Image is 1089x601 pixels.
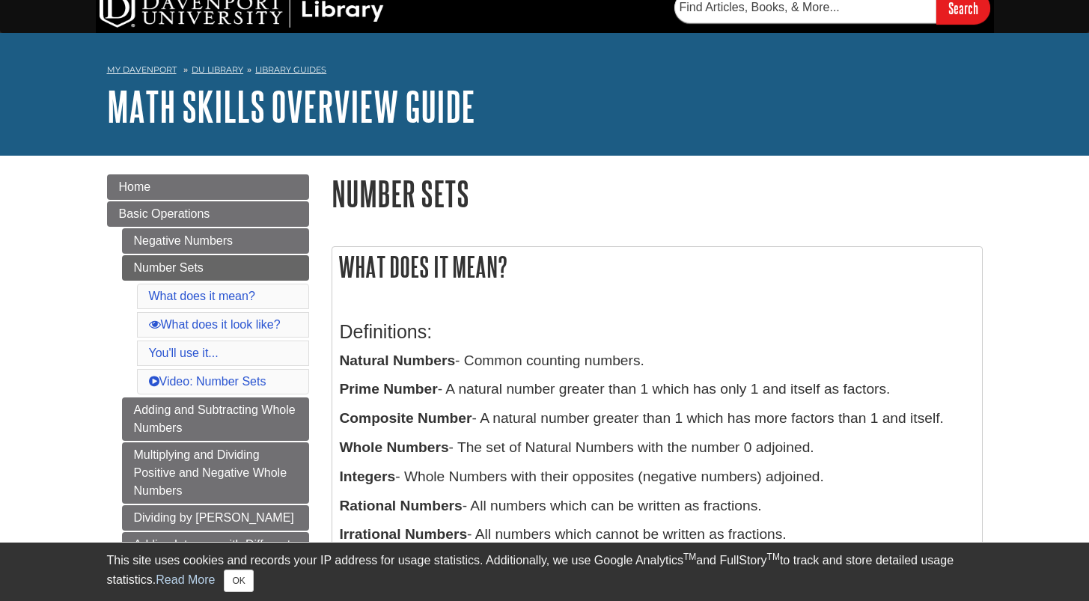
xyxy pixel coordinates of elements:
[340,526,468,542] b: Irrational Numbers
[107,64,177,76] a: My Davenport
[340,379,974,400] p: - A natural number greater than 1 which has only 1 and itself as factors.
[340,466,974,488] p: - Whole Numbers with their opposites (negative numbers) adjoined.
[332,247,982,287] h2: What does it mean?
[340,469,396,484] b: Integers
[255,64,326,75] a: Library Guides
[340,381,438,397] b: Prime Number
[340,321,974,343] h3: Definitions:
[122,505,309,531] a: Dividing by [PERSON_NAME]
[340,437,974,459] p: - The set of Natural Numbers with the number 0 adjoined.
[340,353,456,368] b: Natural Numbers
[107,60,983,84] nav: breadcrumb
[107,83,475,129] a: Math Skills Overview Guide
[107,552,983,592] div: This site uses cookies and records your IP address for usage statistics. Additionally, we use Goo...
[340,524,974,546] p: - All numbers which cannot be written as fractions.
[119,207,210,220] span: Basic Operations
[340,410,472,426] b: Composite Number
[340,498,463,513] b: Rational Numbers
[149,347,219,359] a: You'll use it...
[149,375,266,388] a: Video: Number Sets
[683,552,696,562] sup: TM
[149,290,255,302] a: What does it mean?
[224,570,253,592] button: Close
[122,397,309,441] a: Adding and Subtracting Whole Numbers
[332,174,983,213] h1: Number Sets
[340,350,974,372] p: - Common counting numbers.
[149,318,281,331] a: What does it look like?
[767,552,780,562] sup: TM
[122,532,309,576] a: Adding Integers with Different Signs
[107,201,309,227] a: Basic Operations
[122,442,309,504] a: Multiplying and Dividing Positive and Negative Whole Numbers
[119,180,151,193] span: Home
[340,495,974,517] p: - All numbers which can be written as fractions.
[340,439,449,455] b: Whole Numbers
[122,228,309,254] a: Negative Numbers
[156,573,215,586] a: Read More
[122,255,309,281] a: Number Sets
[340,408,974,430] p: - A natural number greater than 1 which has more factors than 1 and itself.
[192,64,243,75] a: DU Library
[107,174,309,200] a: Home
